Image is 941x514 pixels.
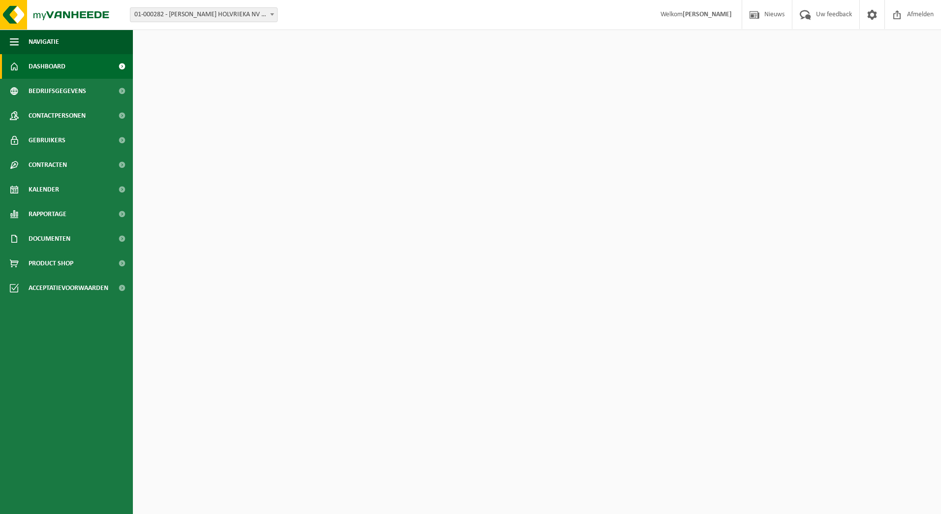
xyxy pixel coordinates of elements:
[29,202,66,226] span: Rapportage
[29,128,65,153] span: Gebruikers
[683,11,732,18] strong: [PERSON_NAME]
[130,7,278,22] span: 01-000282 - ZIEMANN HOLVRIEKA NV - MENEN
[29,226,70,251] span: Documenten
[130,8,277,22] span: 01-000282 - ZIEMANN HOLVRIEKA NV - MENEN
[29,177,59,202] span: Kalender
[29,79,86,103] span: Bedrijfsgegevens
[29,30,59,54] span: Navigatie
[29,54,65,79] span: Dashboard
[29,153,67,177] span: Contracten
[29,276,108,300] span: Acceptatievoorwaarden
[29,103,86,128] span: Contactpersonen
[29,251,73,276] span: Product Shop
